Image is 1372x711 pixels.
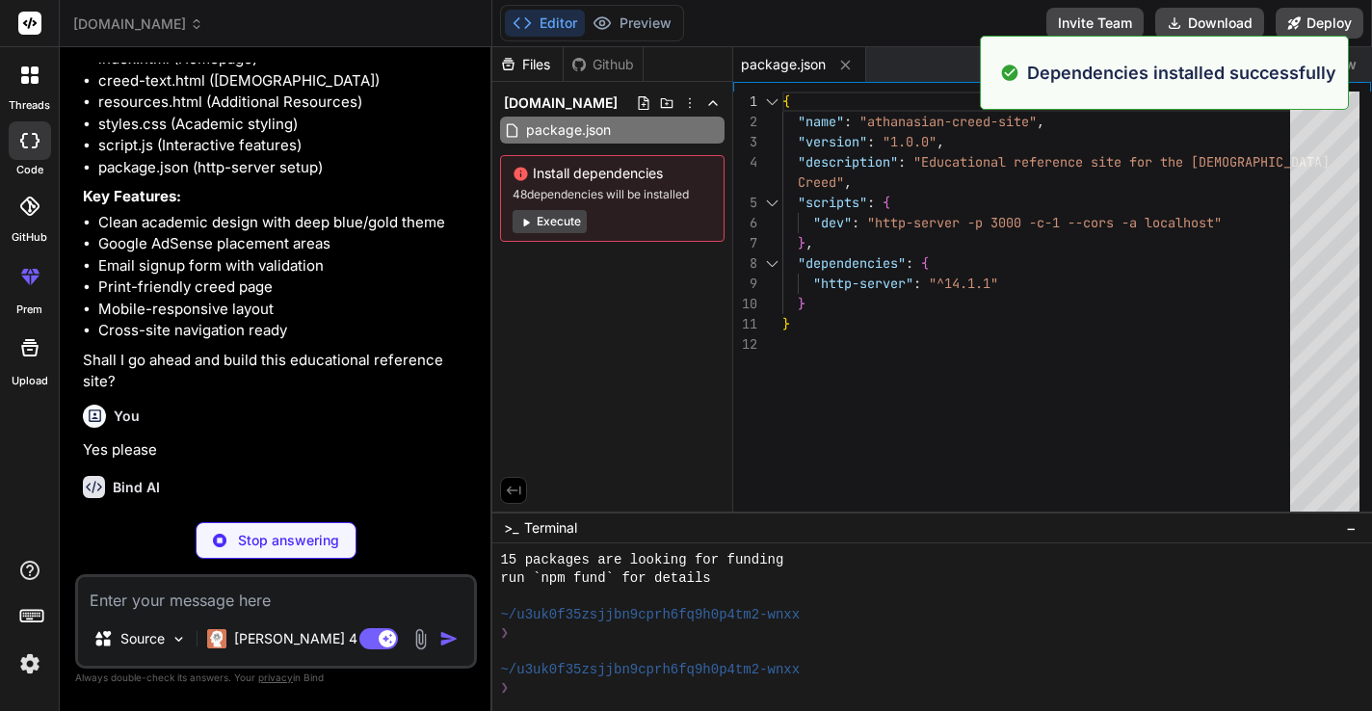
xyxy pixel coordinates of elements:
[733,213,757,233] div: 6
[921,254,929,272] span: {
[883,194,890,211] span: {
[73,14,203,34] span: [DOMAIN_NAME]
[524,518,577,538] span: Terminal
[9,97,50,114] label: threads
[1000,60,1019,86] img: alert
[500,606,800,624] span: ~/u3uk0f35zsjjbn9cprh6fq9h0p4tm2-wnxx
[733,274,757,294] div: 9
[733,92,757,112] div: 1
[798,234,805,251] span: }
[782,92,790,110] span: {
[733,233,757,253] div: 7
[813,275,913,292] span: "http-server"
[1027,60,1336,86] p: Dependencies installed successfully
[759,193,784,213] div: Click to collapse the range.
[98,320,473,342] li: Cross-site navigation ready
[513,210,587,233] button: Execute
[13,647,46,680] img: settings
[733,132,757,152] div: 3
[798,113,844,130] span: "name"
[733,152,757,172] div: 4
[500,679,508,698] span: ❯
[234,629,378,648] p: [PERSON_NAME] 4 S..
[852,214,859,231] span: :
[98,255,473,277] li: Email signup form with validation
[898,153,906,171] span: :
[782,315,790,332] span: }
[500,551,783,569] span: 15 packages are looking for funding
[733,294,757,314] div: 10
[733,193,757,213] div: 5
[844,113,852,130] span: :
[759,253,784,274] div: Click to collapse the range.
[1037,113,1044,130] span: ,
[564,55,643,74] div: Github
[805,234,813,251] span: ,
[114,407,140,426] h6: You
[98,276,473,299] li: Print-friendly creed page
[98,299,473,321] li: Mobile-responsive layout
[913,275,921,292] span: :
[733,112,757,132] div: 2
[759,92,784,112] div: Click to collapse the range.
[798,133,867,150] span: "version"
[733,334,757,355] div: 12
[844,173,852,191] span: ,
[1155,8,1264,39] button: Download
[1046,8,1144,39] button: Invite Team
[83,439,473,461] p: Yes please
[733,314,757,334] div: 11
[513,187,712,202] span: 48 dependencies will be installed
[937,133,944,150] span: ,
[12,373,48,389] label: Upload
[867,133,875,150] span: :
[98,114,473,136] li: styles.css (Academic styling)
[98,70,473,92] li: creed-text.html ([DEMOGRAPHIC_DATA])
[929,275,998,292] span: "^14.1.1"
[733,253,757,274] div: 8
[859,113,1037,130] span: "athanasian-creed-site"
[883,133,937,150] span: "1.0.0"
[1346,518,1357,538] span: −
[439,629,459,648] img: icon
[98,157,473,179] li: package.json (http-server setup)
[409,628,432,650] img: attachment
[75,669,477,687] p: Always double-check its answers. Your in Bind
[238,531,339,550] p: Stop answering
[500,661,800,679] span: ~/u3uk0f35zsjjbn9cprh6fq9h0p4tm2-wnxx
[585,10,679,37] button: Preview
[98,233,473,255] li: Google AdSense placement areas
[113,478,160,497] h6: Bind AI
[98,212,473,234] li: Clean academic design with deep blue/gold theme
[867,214,1222,231] span: "http-server -p 3000 -c-1 --cors -a localhost"
[12,229,47,246] label: GitHub
[83,187,181,205] strong: Key Features:
[798,254,906,272] span: "dependencies"
[83,350,473,393] p: Shall I go ahead and build this educational reference site?
[504,518,518,538] span: >_
[867,194,875,211] span: :
[906,254,913,272] span: :
[798,295,805,312] span: }
[1276,8,1363,39] button: Deploy
[524,118,613,142] span: package.json
[913,153,1330,171] span: "Educational reference site for the [DEMOGRAPHIC_DATA]
[798,173,844,191] span: Creed"
[258,671,293,683] span: privacy
[504,93,618,113] span: [DOMAIN_NAME]
[500,569,710,588] span: run `npm fund` for details
[505,10,585,37] button: Editor
[500,624,508,643] span: ❯
[16,162,43,178] label: code
[171,631,187,647] img: Pick Models
[798,194,867,211] span: "scripts"
[492,55,563,74] div: Files
[207,629,226,648] img: Claude 4 Sonnet
[16,302,42,318] label: prem
[798,153,898,171] span: "description"
[741,55,826,74] span: package.json
[98,135,473,157] li: script.js (Interactive features)
[813,214,852,231] span: "dev"
[1342,513,1360,543] button: −
[120,629,165,648] p: Source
